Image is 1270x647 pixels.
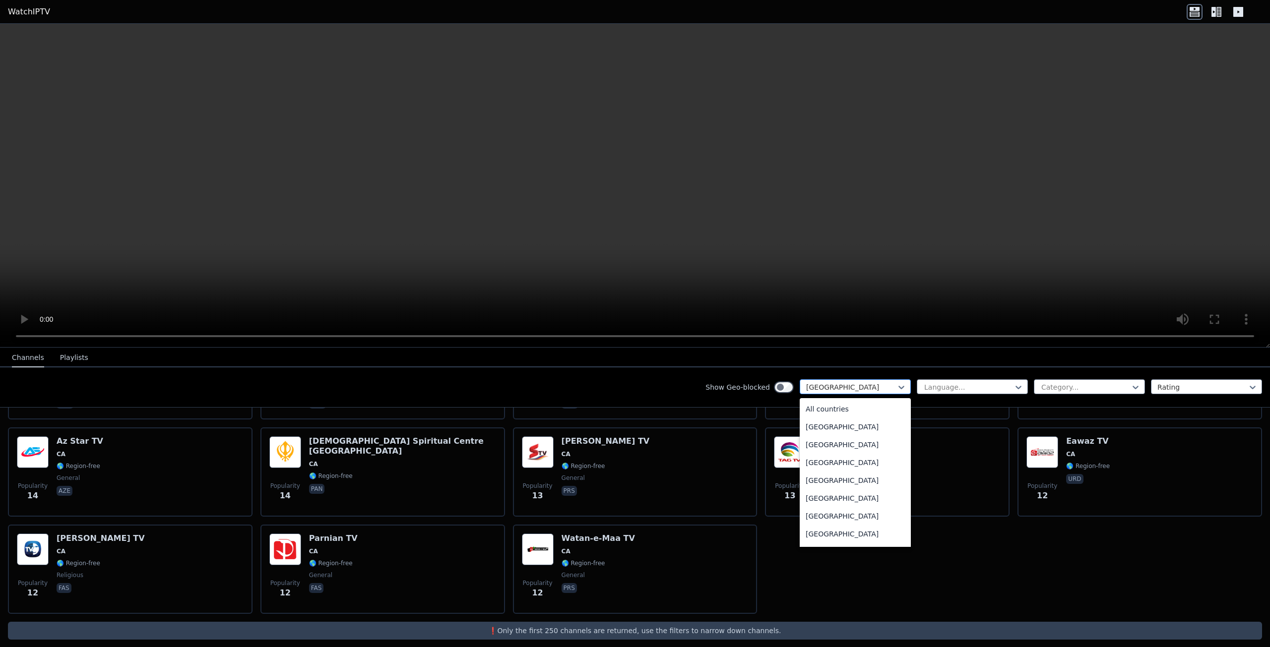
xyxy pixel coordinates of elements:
img: Watan-e-Maa TV [522,533,554,565]
span: general [562,571,585,579]
button: Playlists [60,349,88,367]
span: 12 [27,587,38,599]
p: prs [562,486,577,496]
span: Popularity [523,482,553,490]
span: Popularity [18,579,48,587]
div: [GEOGRAPHIC_DATA] [800,436,911,454]
span: Popularity [270,579,300,587]
p: ❗️Only the first 250 channels are returned, use the filters to narrow down channels. [12,626,1258,636]
span: Popularity [270,482,300,490]
span: general [562,474,585,482]
span: CA [1066,450,1075,458]
img: Az Star TV [17,436,49,468]
img: TAG TV [774,436,806,468]
h6: Az Star TV [57,436,103,446]
span: Popularity [18,482,48,490]
span: 🌎 Region-free [562,462,605,470]
p: fas [57,583,71,593]
h6: [PERSON_NAME] TV [562,436,650,446]
p: fas [309,583,324,593]
span: 14 [27,490,38,502]
button: Channels [12,349,44,367]
h6: Watan-e-Maa TV [562,533,635,543]
span: 🌎 Region-free [57,462,100,470]
span: 🌎 Region-free [309,472,353,480]
span: CA [57,450,65,458]
span: 🌎 Region-free [57,559,100,567]
p: urd [1066,474,1083,484]
span: CA [57,547,65,555]
span: 🌎 Region-free [562,559,605,567]
p: prs [562,583,577,593]
img: Sohail TV [522,436,554,468]
h6: [PERSON_NAME] TV [57,533,145,543]
span: CA [562,450,571,458]
h6: Parnian TV [309,533,358,543]
p: aze [57,486,72,496]
div: [GEOGRAPHIC_DATA] [800,507,911,525]
span: CA [562,547,571,555]
div: [GEOGRAPHIC_DATA] [800,489,911,507]
span: general [309,571,332,579]
span: Popularity [523,579,553,587]
span: Popularity [1027,482,1057,490]
span: 12 [1037,490,1048,502]
div: [GEOGRAPHIC_DATA] [800,525,911,543]
span: 🌎 Region-free [1066,462,1110,470]
span: 13 [784,490,795,502]
img: Parnian TV [269,533,301,565]
span: CA [309,460,318,468]
img: Sikh Spiritual Centre Rexdale [269,436,301,468]
div: Aruba [800,543,911,561]
div: [GEOGRAPHIC_DATA] [800,454,911,471]
label: Show Geo-blocked [705,382,770,392]
span: 14 [280,490,291,502]
h6: [DEMOGRAPHIC_DATA] Spiritual Centre [GEOGRAPHIC_DATA] [309,436,496,456]
span: Popularity [775,482,805,490]
span: 12 [280,587,291,599]
div: [GEOGRAPHIC_DATA] [800,418,911,436]
div: [GEOGRAPHIC_DATA] [800,471,911,489]
span: 🌎 Region-free [309,559,353,567]
img: Eawaz TV [1026,436,1058,468]
a: WatchIPTV [8,6,50,18]
span: CA [309,547,318,555]
span: religious [57,571,83,579]
p: pan [309,484,325,494]
div: All countries [800,400,911,418]
span: 12 [532,587,543,599]
img: Erfan Halgheh TV [17,533,49,565]
h6: Eawaz TV [1066,436,1110,446]
span: general [57,474,80,482]
span: 13 [532,490,543,502]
